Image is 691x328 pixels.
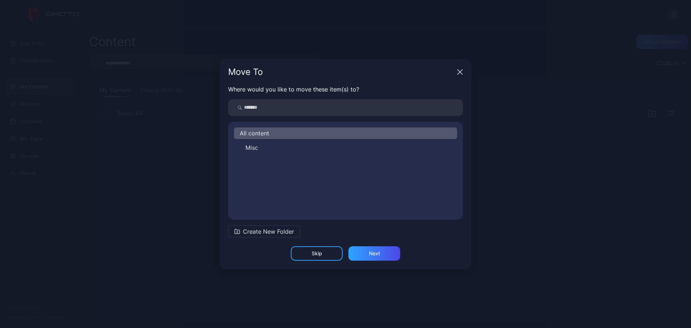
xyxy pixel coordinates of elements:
[228,85,463,94] p: Where would you like to move these item(s) to?
[240,129,269,138] span: All content
[234,142,457,153] button: Misc
[243,227,294,236] span: Create New Folder
[245,143,258,152] span: Misc
[348,246,400,261] button: Next
[312,251,322,256] div: Skip
[369,251,380,256] div: Next
[228,68,454,76] div: Move To
[291,246,343,261] button: Skip
[228,225,300,238] button: Create New Folder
